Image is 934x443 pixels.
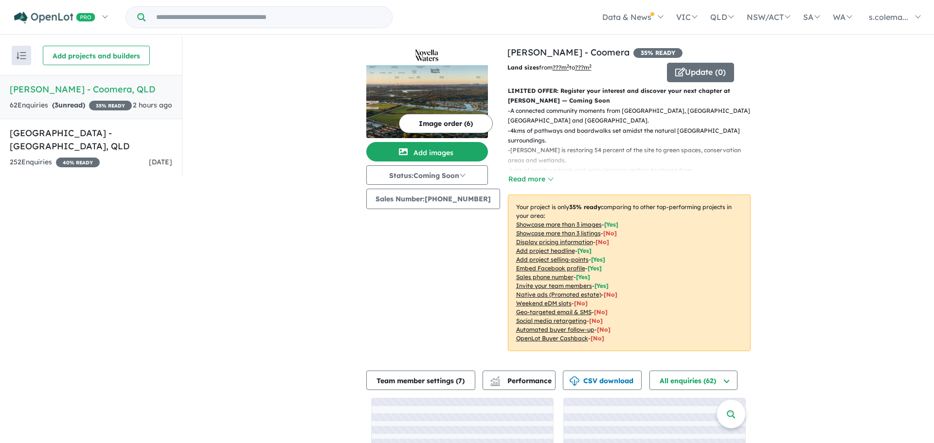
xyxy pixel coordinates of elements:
[603,230,617,237] span: [ No ]
[516,317,587,324] u: Social media retargeting
[366,371,475,390] button: Team member settings (7)
[483,371,556,390] button: Performance
[366,189,500,209] button: Sales Number:[PHONE_NUMBER]
[577,247,592,254] span: [ Yes ]
[490,379,500,386] img: bar-chart.svg
[569,64,592,71] span: to
[574,300,588,307] span: [No]
[576,273,590,281] span: [ Yes ]
[516,335,588,342] u: OpenLot Buyer Cashback
[516,300,572,307] u: Weekend eDM slots
[595,238,609,246] span: [ No ]
[589,63,592,69] sup: 2
[589,317,603,324] span: [No]
[56,158,100,167] span: 40 % READY
[567,63,569,69] sup: 2
[133,101,172,109] span: 2 hours ago
[370,50,484,61] img: Novella Waters - Coomera Logo
[649,371,737,390] button: All enquiries (62)
[366,142,488,161] button: Add images
[516,326,594,333] u: Automated buyer follow-up
[594,282,609,289] span: [ Yes ]
[597,326,611,333] span: [No]
[591,256,605,263] span: [ Yes ]
[516,247,575,254] u: Add project headline
[869,12,908,22] span: s.colema...
[516,291,601,298] u: Native ads (Promoted estate)
[508,145,758,165] p: - [PERSON_NAME] is restoring 54 percent of the site to green spaces, conservation areas and wetla...
[516,308,592,316] u: Geo-targeted email & SMS
[10,100,132,111] div: 62 Enquir ies
[366,46,488,138] a: Novella Waters - Coomera LogoNovella Waters - Coomera
[14,12,95,24] img: Openlot PRO Logo White
[490,376,499,382] img: line-chart.svg
[508,195,751,351] p: Your project is only comparing to other top-performing projects in your area: - - - - - - - - - -...
[147,7,390,28] input: Try estate name, suburb, builder or developer
[508,126,758,146] p: - 4kms of pathways and boardwalks set amidst the natural [GEOGRAPHIC_DATA] surroundings.
[569,203,601,211] b: 35 % ready
[54,101,58,109] span: 3
[10,126,172,153] h5: [GEOGRAPHIC_DATA] - [GEOGRAPHIC_DATA] , QLD
[10,83,172,96] h5: [PERSON_NAME] - Coomera , QLD
[508,106,758,126] p: - A connected community moments from [GEOGRAPHIC_DATA], [GEOGRAPHIC_DATA], [GEOGRAPHIC_DATA] and ...
[89,101,132,110] span: 35 % READY
[516,273,574,281] u: Sales phone number
[52,101,85,109] strong: ( unread)
[507,63,660,72] p: from
[633,48,683,58] span: 35 % READY
[149,158,172,166] span: [DATE]
[516,265,585,272] u: Embed Facebook profile
[10,157,100,168] div: 252 Enquir ies
[17,52,26,59] img: sort.svg
[516,221,602,228] u: Showcase more than 3 images
[458,376,462,385] span: 7
[508,86,751,106] p: LIMITED OFFER: Register your interest and discover your next chapter at [PERSON_NAME] — Coming Soon
[516,256,589,263] u: Add project selling-points
[516,282,592,289] u: Invite your team members
[604,291,617,298] span: [No]
[43,46,150,65] button: Add projects and builders
[563,371,642,390] button: CSV download
[588,265,602,272] span: [ Yes ]
[667,63,734,82] button: Update (0)
[516,230,601,237] u: Showcase more than 3 listings
[591,335,604,342] span: [No]
[594,308,608,316] span: [No]
[570,376,579,386] img: download icon
[507,47,629,58] a: [PERSON_NAME] - Coomera
[366,65,488,138] img: Novella Waters - Coomera
[492,376,552,385] span: Performance
[604,221,618,228] span: [ Yes ]
[507,64,539,71] b: Land sizes
[516,238,593,246] u: Display pricing information
[575,64,592,71] u: ???m
[366,165,488,185] button: Status:Coming Soon
[553,64,569,71] u: ??? m
[508,165,758,175] p: - Lots of nearby schools and early learning centres to choose from.
[399,114,493,133] button: Image order (6)
[508,174,554,185] button: Read more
